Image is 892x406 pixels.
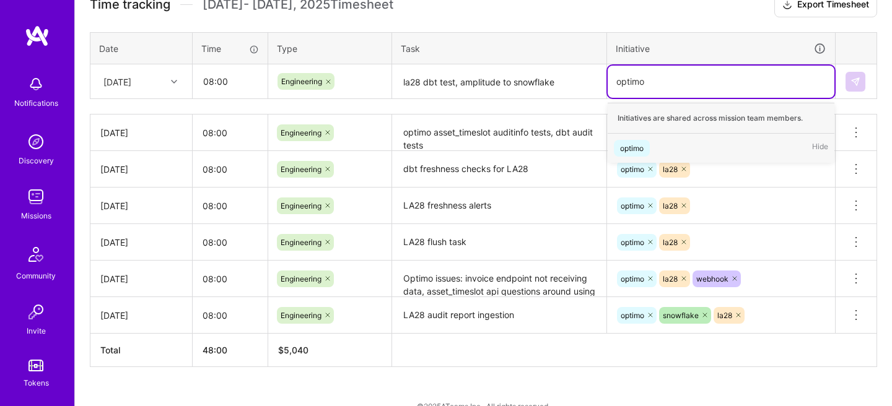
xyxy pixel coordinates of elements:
[21,209,51,222] div: Missions
[14,97,58,110] div: Notifications
[100,309,182,322] div: [DATE]
[171,79,177,85] i: icon Chevron
[393,116,605,150] textarea: optimo asset_timeslot auditinfo tests, dbt audit tests
[201,42,259,55] div: Time
[621,311,644,320] span: optimo
[393,298,605,332] textarea: LA28 audit report ingestion
[193,334,268,367] th: 48:00
[663,274,678,283] span: la28
[27,324,46,337] div: Invite
[616,41,826,56] div: Initiative
[663,238,678,247] span: la28
[393,189,605,223] textarea: LA28 freshness alerts
[103,75,131,88] div: [DATE]
[100,236,182,249] div: [DATE]
[16,269,56,282] div: Community
[193,299,268,332] input: HH:MM
[100,163,182,176] div: [DATE]
[850,77,860,87] img: Submit
[100,126,182,139] div: [DATE]
[621,274,644,283] span: optimo
[621,165,644,174] span: optimo
[24,300,48,324] img: Invite
[620,142,644,155] div: optimo
[278,345,308,355] span: $ 5,040
[90,334,193,367] th: Total
[19,154,54,167] div: Discovery
[393,152,605,186] textarea: dbt freshness checks for LA28
[663,201,678,210] span: la28
[663,311,699,320] span: snowflake
[281,274,321,283] span: Engineering
[281,201,321,210] span: Engineering
[268,32,392,64] th: Type
[717,311,732,320] span: la28
[393,262,605,296] textarea: Optimo issues: invoice endpoint not receiving data, asset_timeslot api questions around using eve...
[393,66,605,98] textarea: la28 dbt test, amplitude to snowflake
[392,32,607,64] th: Task
[24,184,48,209] img: teamwork
[24,129,48,154] img: discovery
[281,238,321,247] span: Engineering
[812,140,828,157] span: Hide
[281,165,321,174] span: Engineering
[100,272,182,285] div: [DATE]
[24,72,48,97] img: bell
[24,376,49,389] div: Tokens
[621,238,644,247] span: optimo
[281,311,321,320] span: Engineering
[281,77,322,86] span: Engineering
[100,199,182,212] div: [DATE]
[281,128,321,137] span: Engineering
[193,116,268,149] input: HH:MM
[90,32,193,64] th: Date
[663,165,678,174] span: la28
[621,201,644,210] span: optimo
[193,65,267,98] input: HH:MM
[21,240,51,269] img: Community
[28,360,43,371] img: tokens
[193,226,268,259] input: HH:MM
[193,189,268,222] input: HH:MM
[25,25,50,47] img: logo
[696,274,728,283] span: webhook
[193,262,268,295] input: HH:MM
[393,225,605,259] textarea: LA28 flush task
[193,153,268,186] input: HH:MM
[608,103,834,134] div: Initiatives are shared across mission team members.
